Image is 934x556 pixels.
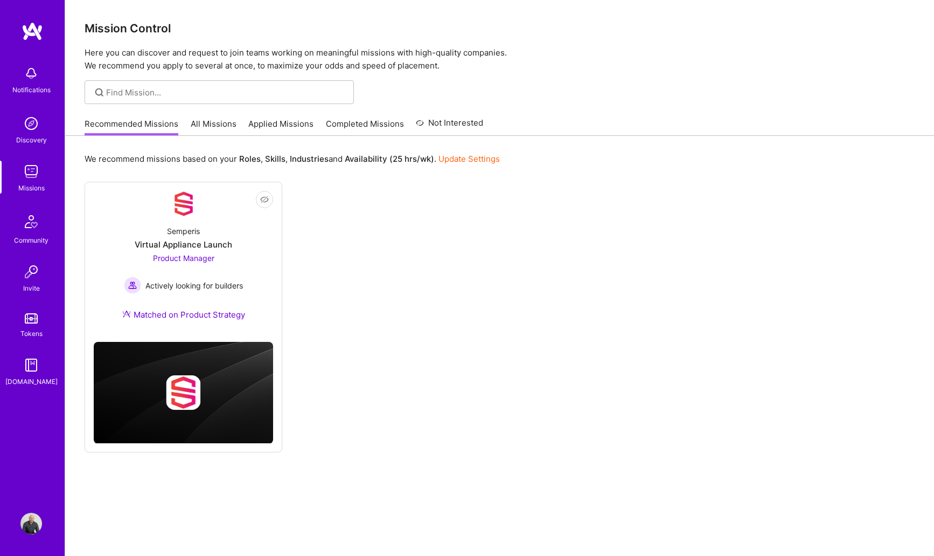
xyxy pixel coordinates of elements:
[14,235,48,246] div: Community
[171,191,197,217] img: Company Logo
[20,354,42,376] img: guide book
[416,116,483,136] a: Not Interested
[16,134,47,146] div: Discovery
[22,22,43,41] img: logo
[135,239,232,250] div: Virtual Appliance Launch
[166,375,201,410] img: Company logo
[265,154,285,164] b: Skills
[260,195,269,204] i: icon EyeClosed
[85,46,915,72] p: Here you can discover and request to join teams working on meaningful missions with high-quality ...
[12,84,51,95] div: Notifications
[191,118,236,136] a: All Missions
[18,209,44,235] img: Community
[85,118,178,136] a: Recommended Missions
[326,118,404,136] a: Completed Missions
[167,225,200,237] div: Semperis
[145,280,243,291] span: Actively looking for builders
[290,154,329,164] b: Industries
[122,309,245,320] div: Matched on Product Strategy
[18,513,45,534] a: User Avatar
[18,182,45,194] div: Missions
[20,513,42,534] img: User Avatar
[20,113,42,134] img: discovery
[94,342,273,443] img: cover
[124,277,141,294] img: Actively looking for builders
[20,63,42,84] img: bell
[85,153,500,164] p: We recommend missions based on your , , and .
[20,261,42,283] img: Invite
[106,87,346,98] input: Find Mission...
[438,154,500,164] a: Update Settings
[5,376,58,387] div: [DOMAIN_NAME]
[20,161,42,182] img: teamwork
[25,313,38,324] img: tokens
[345,154,434,164] b: Availability (25 hrs/wk)
[239,154,261,164] b: Roles
[93,86,106,99] i: icon SearchGrey
[20,328,43,339] div: Tokens
[85,22,915,35] h3: Mission Control
[23,283,40,294] div: Invite
[248,118,313,136] a: Applied Missions
[153,253,214,263] span: Product Manager
[122,310,131,318] img: Ateam Purple Icon
[94,191,273,333] a: Company LogoSemperisVirtual Appliance LaunchProduct Manager Actively looking for buildersActively...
